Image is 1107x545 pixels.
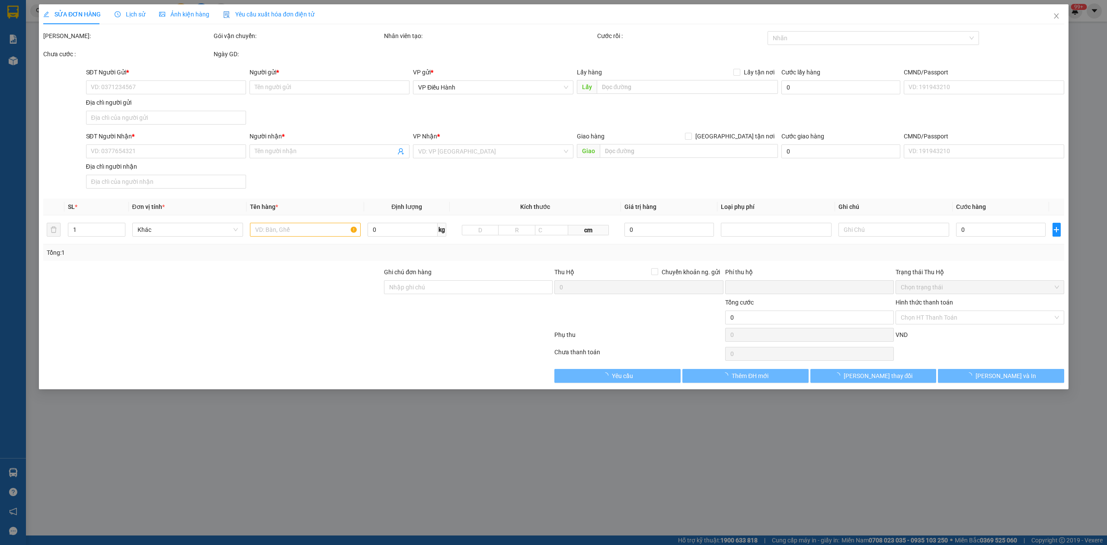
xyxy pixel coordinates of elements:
span: [GEOGRAPHIC_DATA] tận nơi [691,131,777,141]
div: SĐT Người Nhận [86,131,246,141]
span: Đơn vị tính [132,203,164,210]
div: SĐT Người Gửi [86,67,246,77]
div: Địa chỉ người gửi [86,98,246,107]
button: Yêu cầu [554,369,681,383]
div: Nhân viên tạo: [384,31,595,41]
span: Thêm ĐH mới [732,371,768,381]
label: Hình thức thanh toán [895,299,953,306]
span: Giá trị hàng [624,203,656,210]
span: Lấy [576,80,596,94]
input: Cước lấy hàng [781,80,900,94]
span: Thu Hộ [554,269,574,276]
input: R [498,225,535,235]
th: Ghi chú [835,199,952,215]
button: Close [1044,4,1068,29]
span: Lịch sử [115,11,145,18]
span: Tên hàng [250,203,278,210]
div: [PERSON_NAME]: [43,31,212,41]
input: Ghi Chú [838,223,949,237]
span: kg [438,223,446,237]
button: delete [47,223,61,237]
div: CMND/Passport [904,131,1064,141]
div: Chưa cước : [43,49,212,59]
label: Ghi chú đơn hàng [384,269,432,276]
span: Chọn trạng thái [900,281,1059,294]
button: [PERSON_NAME] và In [938,369,1064,383]
span: Định lượng [391,203,422,210]
span: edit [43,11,49,17]
div: Địa chỉ người nhận [86,162,246,171]
div: Cước rồi : [597,31,766,41]
button: [PERSON_NAME] thay đổi [810,369,936,383]
span: close [1053,13,1059,19]
input: Dọc đường [596,80,777,94]
span: Khác [137,223,237,236]
div: Người gửi [250,67,410,77]
input: VD: Bàn, Ghế [250,223,360,237]
th: Loại phụ phí [717,199,835,215]
button: Thêm ĐH mới [682,369,809,383]
span: VND [895,331,907,338]
span: cm [568,225,608,235]
input: Địa chỉ của người gửi [86,111,246,125]
span: clock-circle [115,11,121,17]
label: Cước lấy hàng [781,69,820,76]
input: Cước giao hàng [781,144,900,158]
span: Lấy tận nơi [740,67,777,77]
span: Cước hàng [956,203,985,210]
span: loading [834,372,843,378]
div: CMND/Passport [904,67,1064,77]
span: Yêu cầu xuất hóa đơn điện tử [223,11,314,18]
span: plus [1053,226,1060,233]
span: [PERSON_NAME] thay đổi [843,371,912,381]
button: plus [1052,223,1060,237]
div: Người nhận [250,131,410,141]
div: Trạng thái Thu Hộ [895,267,1064,277]
div: Phí thu hộ [725,267,893,280]
span: Kích thước [520,203,550,210]
span: Yêu cầu [611,371,633,381]
input: Ghi chú đơn hàng [384,280,553,294]
span: VP Điều Hành [418,81,568,94]
div: Ngày GD: [214,49,382,59]
div: Tổng: 1 [47,248,427,257]
span: user-add [397,148,404,155]
span: Lấy hàng [576,69,601,76]
div: VP gửi [413,67,573,77]
label: Cước giao hàng [781,133,824,140]
span: picture [159,11,165,17]
span: loading [966,372,976,378]
div: Phụ thu [553,330,724,345]
span: Giao [576,144,599,158]
div: Chưa thanh toán [553,347,724,362]
span: SL [68,203,75,210]
span: loading [722,372,732,378]
span: Giao hàng [576,133,604,140]
span: VP Nhận [413,133,437,140]
img: icon [223,11,230,18]
span: [PERSON_NAME] và In [976,371,1036,381]
span: Tổng cước [725,299,753,306]
span: Ảnh kiện hàng [159,11,209,18]
span: loading [602,372,611,378]
input: C [534,225,568,235]
input: Dọc đường [599,144,777,158]
span: SỬA ĐƠN HÀNG [43,11,101,18]
input: Địa chỉ của người nhận [86,175,246,189]
input: D [462,225,499,235]
span: Chuyển khoản ng. gửi [658,267,723,277]
div: Gói vận chuyển: [214,31,382,41]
